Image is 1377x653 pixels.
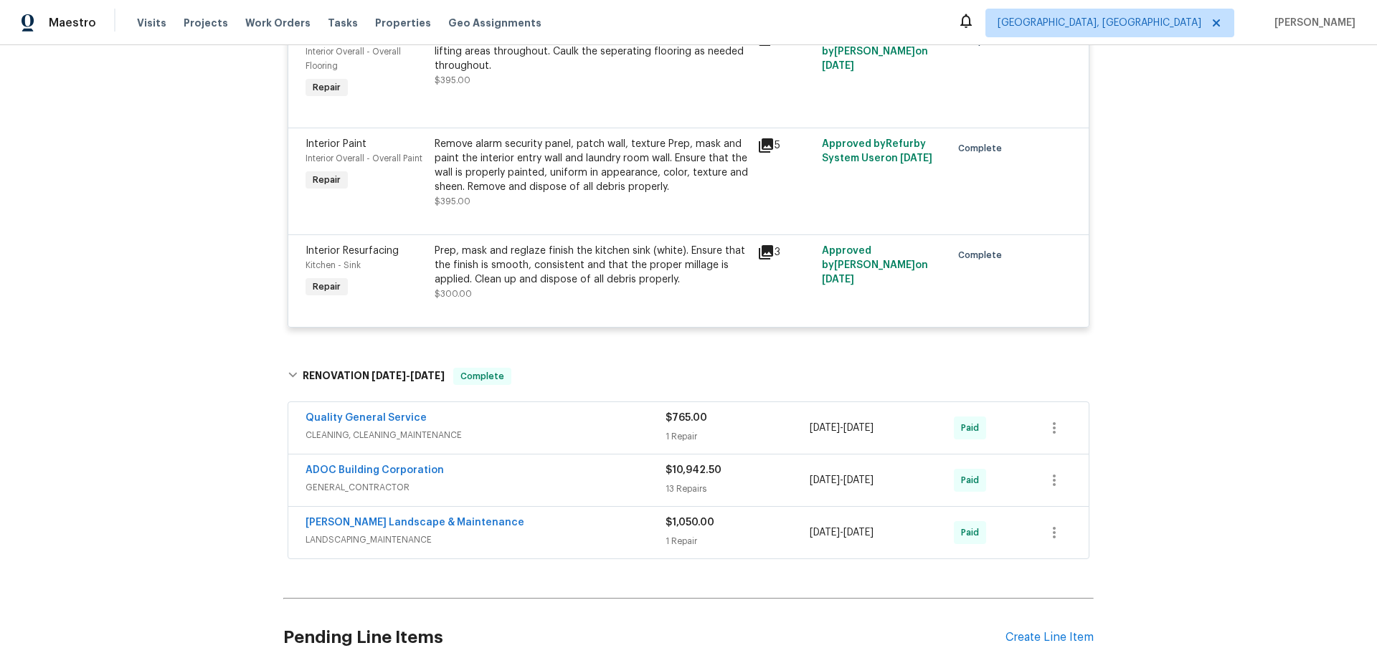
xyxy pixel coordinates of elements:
span: Paid [961,525,985,540]
span: Interior Overall - Overall Paint [306,154,422,163]
span: - [372,371,445,381]
span: $395.00 [435,197,470,206]
span: Paid [961,473,985,487]
span: GENERAL_CONTRACTOR [306,480,666,495]
span: [DATE] [900,153,932,163]
div: 1 Repair [666,429,810,444]
span: [DATE] [810,475,840,485]
span: Interior Paint [306,139,366,149]
div: Create Line Item [1005,631,1094,644]
span: $300.00 [435,290,472,298]
span: Maestro [49,16,96,30]
span: Paid [961,421,985,435]
div: Repair vinyl flooring at family room. Use proper adhesive for all lifting areas throughout. Caulk... [435,30,749,73]
span: Tasks [328,18,358,28]
span: [DATE] [843,423,874,433]
div: RENOVATION [DATE]-[DATE]Complete [283,353,1094,399]
span: Approved by [PERSON_NAME] on [822,32,928,71]
span: Work Orders [245,16,311,30]
span: Visits [137,16,166,30]
span: [DATE] [822,275,854,285]
h6: RENOVATION [303,368,445,385]
span: Projects [184,16,228,30]
span: LANDSCAPING_MAINTENANCE [306,533,666,547]
span: Interior Overall - Overall Flooring [306,47,401,70]
span: [DATE] [372,371,406,381]
span: Kitchen - Sink [306,261,361,270]
span: [DATE] [810,423,840,433]
span: [DATE] [843,475,874,485]
span: $10,942.50 [666,465,721,475]
span: Interior Resurfacing [306,246,399,256]
span: Approved by [PERSON_NAME] on [822,246,928,285]
div: Prep, mask and reglaze finish the kitchen sink (white). Ensure that the finish is smooth, consist... [435,244,749,287]
div: 5 [757,137,813,154]
span: Repair [307,280,346,294]
span: Properties [375,16,431,30]
a: [PERSON_NAME] Landscape & Maintenance [306,518,524,528]
a: Quality General Service [306,413,427,423]
div: Remove alarm security panel, patch wall, texture Prep, mask and paint the interior entry wall and... [435,137,749,194]
span: [DATE] [810,528,840,538]
span: $1,050.00 [666,518,714,528]
span: [DATE] [843,528,874,538]
span: Complete [958,141,1008,156]
a: ADOC Building Corporation [306,465,444,475]
span: Approved by Refurby System User on [822,139,932,163]
span: Complete [455,369,510,383]
span: $765.00 [666,413,707,423]
span: [PERSON_NAME] [1269,16,1355,30]
div: 3 [757,244,813,261]
span: Complete [958,248,1008,262]
span: Geo Assignments [448,16,541,30]
span: $395.00 [435,76,470,85]
span: Repair [307,80,346,95]
span: - [810,525,874,540]
span: [DATE] [410,371,445,381]
div: 1 Repair [666,534,810,548]
span: [DATE] [822,61,854,71]
span: - [810,473,874,487]
div: 13 Repairs [666,482,810,496]
span: [GEOGRAPHIC_DATA], [GEOGRAPHIC_DATA] [998,16,1201,30]
span: - [810,421,874,435]
span: Repair [307,173,346,187]
span: CLEANING, CLEANING_MAINTENANCE [306,428,666,442]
